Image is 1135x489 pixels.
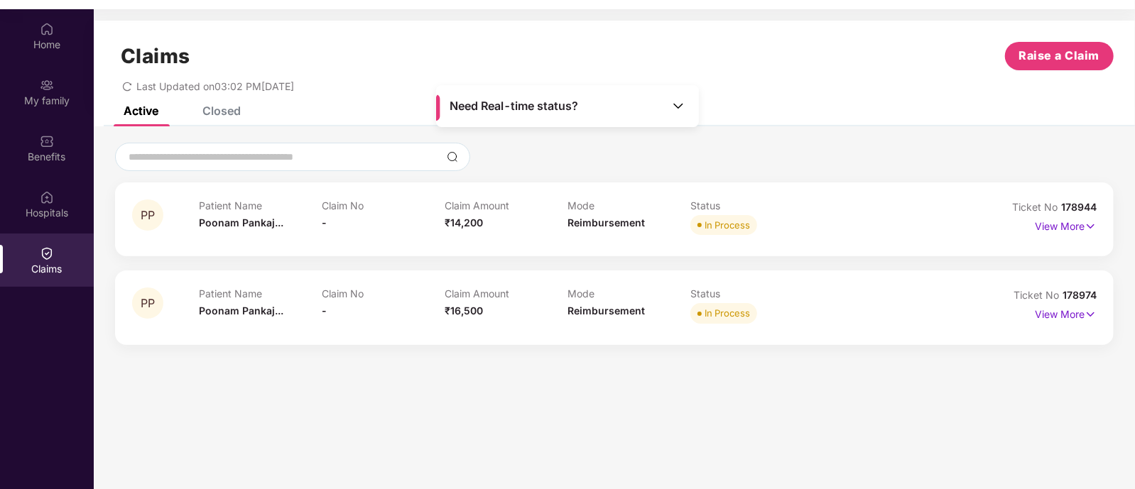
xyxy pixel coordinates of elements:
[445,199,567,211] p: Claim Amount
[690,199,813,211] p: Status
[1012,201,1061,213] span: Ticket No
[705,218,750,232] div: In Process
[1014,289,1063,301] span: Ticket No
[690,287,813,300] p: Status
[199,216,283,229] span: Poonam Pankaj...
[1063,289,1097,301] span: 178974
[322,199,445,211] p: Claim No
[199,304,283,317] span: Poonam Pankaj...
[1035,215,1097,234] p: View More
[445,287,567,300] p: Claim Amount
[40,22,54,36] img: svg+xml;base64,PHN2ZyBpZD0iSG9tZSIgeG1sbnM9Imh0dHA6Ly93d3cudzMub3JnLzIwMDAvc3ZnIiB3aWR0aD0iMjAiIG...
[567,304,645,317] span: Reimbursement
[567,199,690,211] p: Mode
[40,78,54,92] img: svg+xml;base64,PHN2ZyB3aWR0aD0iMjAiIGhlaWdodD0iMjAiIHZpZXdCb3g9IjAgMCAyMCAyMCIgZmlsbD0ibm9uZSIgeG...
[1005,42,1114,70] button: Raise a Claim
[122,80,132,92] span: redo
[671,99,685,113] img: Toggle Icon
[40,190,54,204] img: svg+xml;base64,PHN2ZyBpZD0iSG9zcGl0YWxzIiB4bWxucz0iaHR0cDovL3d3dy53My5vcmcvMjAwMC9zdmciIHdpZHRoPS...
[705,306,750,320] div: In Process
[40,134,54,148] img: svg+xml;base64,PHN2ZyBpZD0iQmVuZWZpdHMiIHhtbG5zPSJodHRwOi8vd3d3LnczLm9yZy8yMDAwL3N2ZyIgd2lkdGg9Ij...
[1035,303,1097,322] p: View More
[199,199,322,211] p: Patient Name
[40,246,54,260] img: svg+xml;base64,PHN2ZyBpZD0iQ2xhaW0iIHhtbG5zPSJodHRwOi8vd3d3LnczLm9yZy8yMDAwL3N2ZyIgd2lkdGg9IjIwIi...
[202,104,241,118] div: Closed
[199,287,322,300] p: Patient Name
[447,151,458,163] img: svg+xml;base64,PHN2ZyBpZD0iU2VhcmNoLTMyeDMyIiB4bWxucz0iaHR0cDovL3d3dy53My5vcmcvMjAwMC9zdmciIHdpZH...
[322,287,445,300] p: Claim No
[322,304,327,317] span: -
[445,216,483,229] span: ₹14,200
[567,216,645,229] span: Reimbursement
[1019,47,1100,65] span: Raise a Claim
[1085,219,1097,234] img: svg+xml;base64,PHN2ZyB4bWxucz0iaHR0cDovL3d3dy53My5vcmcvMjAwMC9zdmciIHdpZHRoPSIxNyIgaGVpZ2h0PSIxNy...
[141,297,155,309] span: PP
[1061,201,1097,213] span: 178944
[1085,307,1097,322] img: svg+xml;base64,PHN2ZyB4bWxucz0iaHR0cDovL3d3dy53My5vcmcvMjAwMC9zdmciIHdpZHRoPSIxNyIgaGVpZ2h0PSIxNy...
[450,99,578,114] span: Need Real-time status?
[141,209,155,221] span: PP
[121,44,190,68] h1: Claims
[445,304,483,317] span: ₹16,500
[136,80,294,92] span: Last Updated on 03:02 PM[DATE]
[124,104,158,118] div: Active
[567,287,690,300] p: Mode
[322,216,327,229] span: -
